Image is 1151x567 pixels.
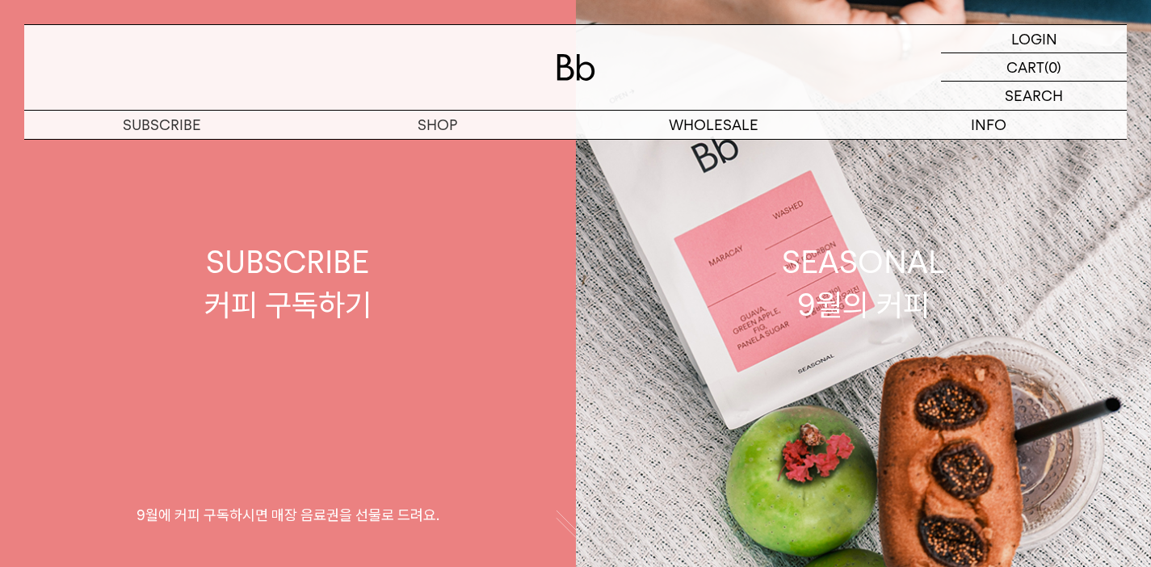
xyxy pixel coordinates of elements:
[941,25,1127,53] a: LOGIN
[1044,53,1061,81] p: (0)
[24,111,300,139] a: SUBSCRIBE
[941,53,1127,82] a: CART (0)
[557,54,595,81] img: 로고
[1011,25,1057,52] p: LOGIN
[576,111,851,139] p: WHOLESALE
[204,241,372,326] div: SUBSCRIBE 커피 구독하기
[782,241,945,326] div: SEASONAL 9월의 커피
[851,111,1127,139] p: INFO
[300,111,575,139] a: SHOP
[1005,82,1063,110] p: SEARCH
[1006,53,1044,81] p: CART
